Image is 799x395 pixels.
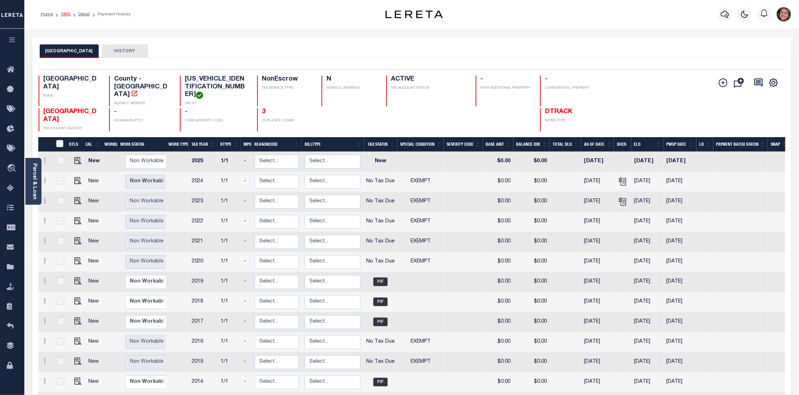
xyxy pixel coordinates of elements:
[631,292,664,312] td: [DATE]
[90,11,131,18] li: Payment History
[631,272,664,292] td: [DATE]
[102,137,117,152] th: WorkQ
[483,192,513,212] td: $0.00
[241,137,251,152] th: MPO
[631,352,664,372] td: [DATE]
[85,332,106,352] td: New
[581,332,614,352] td: [DATE]
[188,137,217,152] th: Tax Year: activate to sort column ascending
[44,93,101,99] p: STATE
[513,152,550,172] td: $0.00
[513,332,550,352] td: $0.00
[768,137,790,152] th: SNAP: activate to sort column ascending
[218,172,241,192] td: 1/1
[513,312,550,332] td: $0.00
[550,137,581,152] th: Total DLQ: activate to sort column ascending
[251,137,302,152] th: ReasonCode: activate to sort column ascending
[581,192,614,212] td: [DATE]
[52,137,67,152] th: &nbsp;
[373,318,388,326] span: PIF
[411,199,431,204] span: EXEMPT
[218,312,241,332] td: 1/1
[483,152,513,172] td: $0.00
[363,192,397,212] td: No Tax Due
[85,272,106,292] td: New
[189,212,218,232] td: 2022
[411,219,431,224] span: EXEMPT
[513,272,550,292] td: $0.00
[85,192,106,212] td: New
[513,292,550,312] td: $0.00
[483,292,513,312] td: $0.00
[7,164,18,173] i: travel_explore
[85,172,106,192] td: New
[545,118,602,124] p: WORK TYPE
[513,192,550,212] td: $0.00
[664,352,697,372] td: [DATE]
[581,252,614,272] td: [DATE]
[166,137,188,152] th: Work Type
[373,278,388,286] span: PIF
[483,332,513,352] td: $0.00
[664,172,697,192] td: [DATE]
[483,272,513,292] td: $0.00
[117,137,166,152] th: Work Status
[481,86,532,91] p: WITH ADDITIONAL PROPERTY
[40,44,99,58] button: [GEOGRAPHIC_DATA]
[363,252,397,272] td: No Tax Due
[32,163,37,199] a: Parcel & Loan
[185,101,248,106] p: TAX ID
[44,109,97,123] span: [GEOGRAPHIC_DATA]
[218,292,241,312] td: 1/1
[483,172,513,192] td: $0.00
[302,137,364,152] th: BillType: activate to sort column ascending
[85,292,106,312] td: New
[218,332,241,352] td: 1/1
[114,101,171,106] p: AGENCY WEBSITE
[483,232,513,252] td: $0.00
[483,137,513,152] th: Base Amt: activate to sort column ascending
[363,212,397,232] td: No Tax Due
[114,109,117,115] span: -
[391,86,467,91] p: TAX ACCOUNT STATUS
[483,252,513,272] td: $0.00
[386,10,443,18] img: logo-dark.svg
[241,372,252,392] td: -
[66,137,83,152] th: DTLS
[83,137,102,152] th: CAL: activate to sort column ascending
[327,76,378,83] h4: N
[85,312,106,332] td: New
[241,152,252,172] td: -
[241,172,252,192] td: -
[241,352,252,372] td: -
[218,372,241,392] td: 1/1
[189,272,218,292] td: 2019
[241,232,252,252] td: -
[85,352,106,372] td: New
[189,192,218,212] td: 2023
[262,76,313,83] h4: NonEscrow
[411,339,431,344] span: EXEMPT
[631,212,664,232] td: [DATE]
[664,292,697,312] td: [DATE]
[513,137,550,152] th: Balance Due: activate to sort column ascending
[581,212,614,232] td: [DATE]
[664,152,697,172] td: [DATE]
[373,378,388,386] span: PIF
[631,172,664,192] td: [DATE]
[631,192,664,212] td: [DATE]
[411,239,431,244] span: EXEMPT
[85,372,106,392] td: New
[85,212,106,232] td: New
[631,332,664,352] td: [DATE]
[581,152,614,172] td: [DATE]
[631,232,664,252] td: [DATE]
[581,272,614,292] td: [DATE]
[664,212,697,232] td: [DATE]
[631,252,664,272] td: [DATE]
[664,137,697,152] th: PWOP Date: activate to sort column ascending
[114,76,171,99] h4: County - [GEOGRAPHIC_DATA]
[513,252,550,272] td: $0.00
[241,292,252,312] td: -
[218,192,241,212] td: 1/1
